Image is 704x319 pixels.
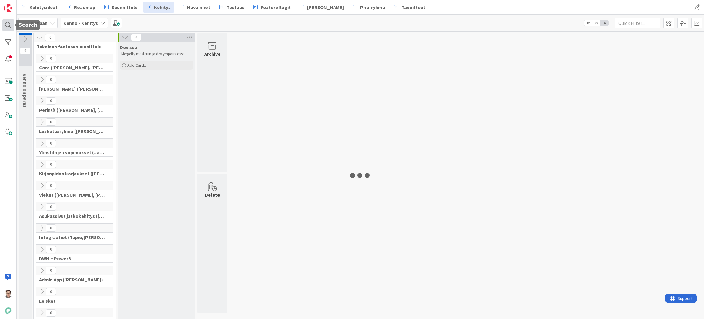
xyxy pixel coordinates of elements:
a: Kehitys [143,2,174,13]
span: 0 [46,246,56,253]
img: Visit kanbanzone.com [4,4,12,12]
span: Roadmap [74,4,95,11]
a: [PERSON_NAME] [296,2,347,13]
span: [PERSON_NAME] [307,4,344,11]
span: 0 [46,55,56,62]
img: SM [4,290,12,298]
h5: Search [18,22,37,28]
div: Archive [204,50,220,58]
span: Integraatiot (Tapio,Santeri,Marko,HarriJ) [39,234,106,240]
span: Tekninen feature suunnittelu ja toteutus [37,44,108,50]
span: 0 [46,76,56,83]
span: 2x [592,20,600,26]
span: 0 [46,224,56,232]
span: 0 [46,288,56,295]
a: Kehitysideat [18,2,61,13]
span: Support [13,1,28,8]
span: Kehitysideat [29,4,58,11]
a: Havainnot [176,2,214,13]
span: 0 [46,203,56,211]
img: avatar [4,307,12,315]
a: Suunnittelu [101,2,141,13]
span: DWH + PowerBI [39,255,106,261]
span: Kehitys [154,4,171,11]
span: Halti (Sebastian, VilleH, Riikka, Antti, MikkoV, PetriH, PetriM) [39,86,106,92]
a: Roadmap [63,2,99,13]
span: Devissä [120,44,137,50]
span: Suunnittelu [112,4,138,11]
a: Testaus [216,2,248,13]
b: Kenno - Kehitys [63,20,98,26]
span: Core (Pasi, Jussi, JaakkoHä, Jyri, Leo, MikkoK, Väinö, MattiH) [39,65,106,71]
p: Mergetty masteriin ja dev ympäristössä [121,52,192,56]
span: Perintä (Jaakko, PetriH, MikkoV, Pasi) [39,107,106,113]
a: Tavoitteet [391,2,429,13]
span: Viekas (Samuli, Saara, Mika, Pirjo, Keijo, TommiHä, Rasmus) [39,192,106,198]
span: 0 [46,182,56,189]
a: Prio-ryhmä [349,2,389,13]
span: Prio-ryhmä [360,4,385,11]
span: 0 [46,118,56,126]
div: Delete [205,191,220,198]
span: Havainnot [187,4,210,11]
span: 0 [46,161,56,168]
span: Kirjanpidon korjaukset (Jussi, JaakkoHä) [39,171,106,177]
span: 1x [584,20,592,26]
span: Admin App (Jaakko) [39,277,106,283]
span: 3x [600,20,608,26]
span: 0 [46,309,56,317]
span: Testaus [226,4,244,11]
span: Kanban [31,19,48,27]
span: 0 [46,267,56,274]
span: Tavoitteet [401,4,425,11]
span: Kenno on paras [22,73,28,108]
span: 0 [131,34,141,41]
a: Featureflagit [250,2,294,13]
span: 0 [45,34,55,41]
span: 0 [20,47,30,55]
span: 0 [46,140,56,147]
span: Add Card... [127,62,147,68]
span: Featureflagit [261,4,291,11]
span: Yleistilojen sopimukset (Jaakko, VilleP, TommiL, Simo) [39,149,106,155]
span: Asukassivut jatkokehitys (Rasmus, TommiH, Bella) [39,213,106,219]
span: 0 [46,97,56,105]
span: Laskutusryhmä (Antti, Keijo) [39,128,106,134]
span: Leiskat [39,298,106,304]
input: Quick Filter... [615,18,660,28]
